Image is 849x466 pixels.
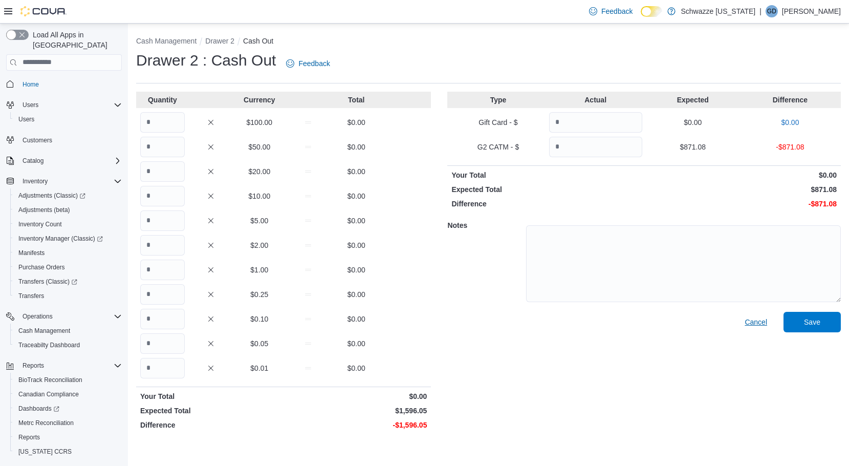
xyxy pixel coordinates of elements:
[286,420,427,430] p: -$1,596.05
[2,77,126,92] button: Home
[140,406,281,416] p: Expected Total
[18,376,82,384] span: BioTrack Reconciliation
[18,78,122,91] span: Home
[237,191,281,201] p: $10.00
[783,312,841,332] button: Save
[10,246,126,260] button: Manifests
[237,240,281,250] p: $2.00
[140,284,185,305] input: Quantity
[140,260,185,280] input: Quantity
[14,403,122,415] span: Dashboards
[10,387,126,401] button: Canadian Compliance
[14,403,63,415] a: Dashboards
[741,312,771,332] button: Cancel
[451,142,545,152] p: G2 CATM - $
[18,115,34,123] span: Users
[18,263,65,271] span: Purchase Orders
[237,95,281,105] p: Currency
[14,290,48,302] a: Transfers
[18,359,48,372] button: Reports
[14,218,66,230] a: Inventory Count
[646,142,739,152] p: $871.08
[10,203,126,217] button: Adjustments (beta)
[585,1,637,22] a: Feedback
[14,325,74,337] a: Cash Management
[14,431,122,443] span: Reports
[451,117,545,128] p: Gift Card - $
[14,388,83,400] a: Canadian Compliance
[641,6,662,17] input: Dark Mode
[286,406,427,416] p: $1,596.05
[2,133,126,147] button: Customers
[23,136,52,144] span: Customers
[10,231,126,246] a: Inventory Manager (Classic)
[334,363,379,373] p: $0.00
[334,240,379,250] p: $0.00
[14,189,90,202] a: Adjustments (Classic)
[18,341,80,349] span: Traceabilty Dashboard
[18,78,43,91] a: Home
[14,339,84,351] a: Traceabilty Dashboard
[14,218,122,230] span: Inventory Count
[744,95,837,105] p: Difference
[14,204,122,216] span: Adjustments (beta)
[237,117,281,128] p: $100.00
[10,444,126,459] button: [US_STATE] CCRS
[140,358,185,378] input: Quantity
[14,247,122,259] span: Manifests
[237,338,281,349] p: $0.05
[2,358,126,373] button: Reports
[29,30,122,50] span: Load All Apps in [GEOGRAPHIC_DATA]
[334,289,379,300] p: $0.00
[18,155,48,167] button: Catalog
[18,433,40,441] span: Reports
[18,99,42,111] button: Users
[451,170,642,180] p: Your Total
[237,363,281,373] p: $0.01
[18,155,122,167] span: Catalog
[646,170,837,180] p: $0.00
[23,80,39,89] span: Home
[10,188,126,203] a: Adjustments (Classic)
[759,5,761,17] p: |
[18,390,79,398] span: Canadian Compliance
[334,142,379,152] p: $0.00
[10,112,126,126] button: Users
[18,175,52,187] button: Inventory
[334,95,379,105] p: Total
[14,325,122,337] span: Cash Management
[451,95,545,105] p: Type
[14,290,122,302] span: Transfers
[334,338,379,349] p: $0.00
[10,430,126,444] button: Reports
[23,312,53,321] span: Operations
[205,37,234,45] button: Drawer 2
[18,405,59,413] span: Dashboards
[601,6,633,16] span: Feedback
[334,265,379,275] p: $0.00
[14,247,49,259] a: Manifests
[10,373,126,387] button: BioTrack Reconciliation
[20,6,67,16] img: Cova
[23,157,43,165] span: Catalog
[237,265,281,275] p: $1.00
[451,199,642,209] p: Difference
[14,232,122,245] span: Inventory Manager (Classic)
[646,117,739,128] p: $0.00
[2,154,126,168] button: Catalog
[10,274,126,289] a: Transfers (Classic)
[140,112,185,133] input: Quantity
[10,260,126,274] button: Purchase Orders
[804,317,820,327] span: Save
[18,99,122,111] span: Users
[23,101,38,109] span: Users
[549,137,642,157] input: Quantity
[18,419,74,427] span: Metrc Reconciliation
[334,216,379,226] p: $0.00
[298,58,330,69] span: Feedback
[14,189,122,202] span: Adjustments (Classic)
[2,309,126,324] button: Operations
[549,95,642,105] p: Actual
[14,446,76,458] a: [US_STATE] CCRS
